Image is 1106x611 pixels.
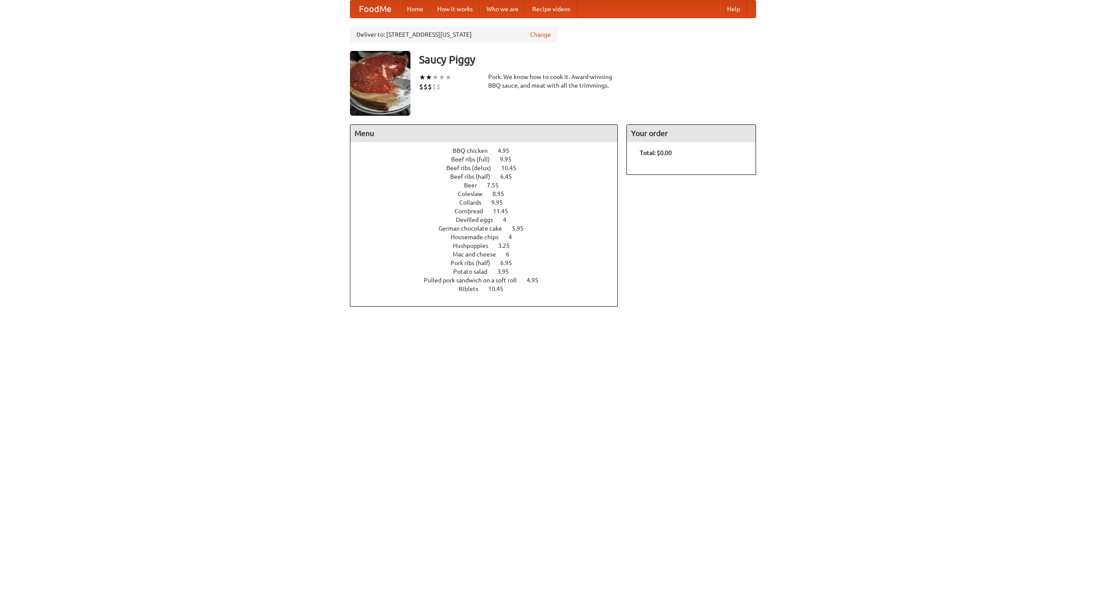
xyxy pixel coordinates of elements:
div: Pork. We know how to cook it. Award-winning BBQ sauce, and meat with all the trimmings. [488,73,618,90]
span: Devilled eggs [456,216,502,223]
h4: Menu [350,125,617,142]
a: Help [720,0,747,18]
a: Coleslaw 8.95 [458,190,520,197]
span: 5.95 [512,225,532,232]
li: $ [423,82,428,92]
li: ★ [439,73,445,82]
span: 3.95 [497,268,518,275]
li: $ [419,82,423,92]
span: Beef ribs (half) [450,173,499,180]
a: Hushpuppies 3.25 [453,242,526,249]
span: Pulled pork sandwich on a soft roll [424,277,525,284]
li: ★ [432,73,439,82]
a: Pulled pork sandwich on a soft roll 4.95 [424,277,554,284]
span: 9.95 [491,199,512,206]
span: 4.95 [498,147,518,154]
a: Change [530,30,551,39]
span: 7.55 [487,182,507,189]
a: Recipe videos [525,0,577,18]
a: Pork ribs (half) 6.95 [451,260,528,266]
li: $ [428,82,432,92]
a: BBQ chicken 4.95 [453,147,525,154]
span: Hushpuppies [453,242,497,249]
span: 6.45 [500,173,521,180]
span: German chocolate cake [439,225,511,232]
img: angular.jpg [350,51,410,116]
a: Beef ribs (half) 6.45 [450,173,528,180]
li: ★ [419,73,426,82]
span: Mac and cheese [453,251,505,258]
h3: Saucy Piggy [419,51,756,68]
span: 11.45 [493,208,517,215]
span: 10.45 [488,285,512,292]
a: Beer 7.55 [464,182,515,189]
a: German chocolate cake 5.95 [439,225,540,232]
a: Collards 9.95 [459,199,519,206]
div: Deliver to: [STREET_ADDRESS][US_STATE] [350,27,557,42]
a: Beef ribs (full) 9.95 [451,156,528,163]
span: 8.95 [493,190,513,197]
span: 4.95 [527,277,547,284]
a: Riblets 10.45 [459,285,519,292]
span: Housemade chips [451,234,507,241]
li: ★ [426,73,432,82]
span: 10.45 [501,165,525,171]
span: 6.95 [500,260,521,266]
li: $ [432,82,436,92]
a: Home [400,0,430,18]
a: Who we are [480,0,525,18]
span: Beef ribs (full) [451,156,499,163]
span: Cornbread [454,208,492,215]
span: Collards [459,199,490,206]
span: 3.25 [498,242,518,249]
a: Potato salad 3.95 [453,268,525,275]
span: BBQ chicken [453,147,496,154]
a: Cornbread 11.45 [454,208,524,215]
span: Beer [464,182,486,189]
li: ★ [445,73,451,82]
a: How it works [430,0,480,18]
a: FoodMe [350,0,400,18]
li: $ [436,82,441,92]
a: Mac and cheese 6 [453,251,525,258]
span: 9.95 [500,156,520,163]
b: Total: $0.00 [640,149,672,156]
span: Pork ribs (half) [451,260,499,266]
span: 6 [506,251,518,258]
span: 4 [509,234,521,241]
a: Housemade chips 4 [451,234,528,241]
h4: Your order [627,125,756,142]
span: Riblets [459,285,487,292]
span: Coleslaw [458,190,491,197]
a: Beef ribs (delux) 10.45 [446,165,532,171]
span: Potato salad [453,268,496,275]
a: Devilled eggs 4 [456,216,522,223]
span: Beef ribs (delux) [446,165,500,171]
span: 4 [503,216,515,223]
